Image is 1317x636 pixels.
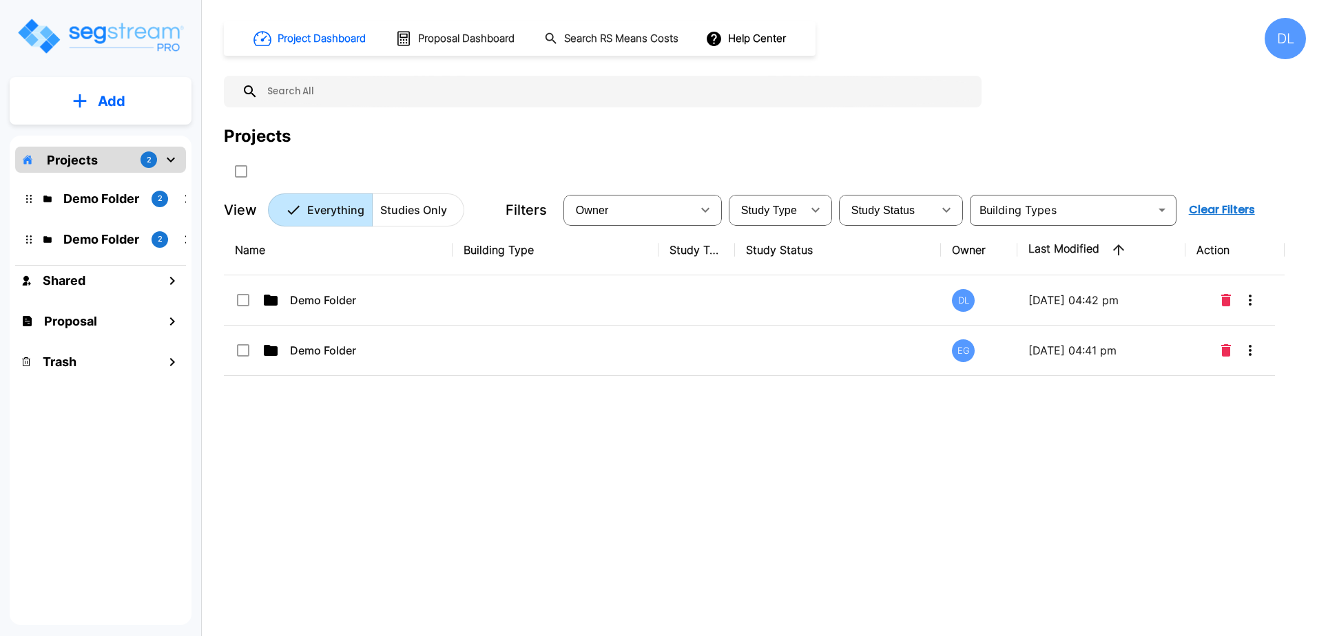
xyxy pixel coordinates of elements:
th: Name [224,225,453,275]
th: Last Modified [1017,225,1185,275]
span: Study Status [851,204,915,216]
p: View [224,200,257,220]
input: Search All [258,76,975,107]
span: Owner [576,204,609,216]
img: Logo [16,17,185,56]
div: EG [952,339,975,362]
p: Demo Folder [63,189,141,208]
h1: Proposal [44,312,97,330]
div: DL [1265,18,1306,59]
button: Project Dashboard [248,23,373,54]
p: Everything [307,202,364,218]
div: Projects [224,124,291,149]
h1: Project Dashboard [278,31,366,47]
p: 2 [158,233,163,245]
button: Help Center [703,25,791,52]
button: More-Options [1236,337,1264,364]
button: Clear Filters [1183,196,1261,224]
span: Study Type [741,204,797,216]
button: Search RS Means Costs [539,25,686,52]
h1: Search RS Means Costs [564,31,678,47]
button: Proposal Dashboard [390,24,522,53]
h1: Shared [43,271,85,290]
div: Platform [268,193,464,226]
input: Building Types [974,200,1150,220]
th: Building Type [453,225,658,275]
h1: Trash [43,352,76,371]
th: Action [1185,225,1285,275]
p: [DATE] 04:42 pm [1028,292,1174,308]
p: Demo Folder [63,230,141,248]
p: 2 [147,154,152,166]
p: [DATE] 04:41 pm [1028,342,1174,359]
button: Delete [1216,337,1236,364]
th: Owner [941,225,1017,275]
p: Add [98,91,125,112]
p: Studies Only [380,202,447,218]
p: Demo Folder [290,342,428,359]
th: Study Type [658,225,735,275]
p: Projects [47,151,98,169]
button: More-Options [1236,286,1264,314]
button: Add [10,81,191,121]
button: Everything [268,193,373,226]
button: Studies Only [372,193,464,226]
p: 2 [158,193,163,204]
p: Demo Folder [290,292,428,308]
th: Study Status [735,225,941,275]
div: Select [732,191,802,229]
div: DL [952,289,975,312]
div: Select [842,191,933,229]
h1: Proposal Dashboard [418,31,515,47]
button: SelectAll [227,158,255,185]
button: Delete [1216,286,1236,314]
button: Open [1152,200,1172,220]
div: Select [566,191,692,229]
p: Filters [506,200,547,220]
